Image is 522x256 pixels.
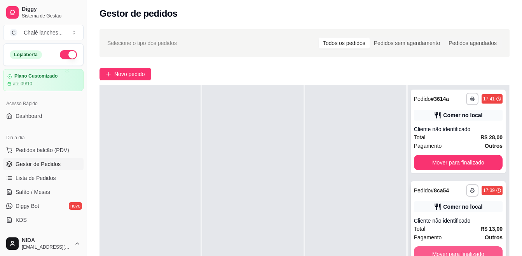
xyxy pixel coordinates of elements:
div: 17:41 [483,96,495,102]
button: Select a team [3,25,84,40]
strong: R$ 13,00 [480,226,503,232]
span: Pedidos balcão (PDV) [16,146,69,154]
span: Gestor de Pedidos [16,160,61,168]
span: Lista de Pedidos [16,174,56,182]
span: C [10,29,17,36]
a: Plano Customizadoaté 09/10 [3,69,84,91]
article: Plano Customizado [14,73,58,79]
div: Comer no local [443,111,482,119]
button: NIDA[EMAIL_ADDRESS][DOMAIN_NAME] [3,234,84,253]
span: KDS [16,216,27,224]
div: Comer no local [443,203,482,211]
span: Diggy Bot [16,202,39,210]
div: Cliente não identificado [414,125,503,133]
span: Total [414,133,426,142]
span: Pagamento [414,233,442,242]
a: Dashboard [3,110,84,122]
a: DiggySistema de Gestão [3,3,84,22]
a: Gestor de Pedidos [3,158,84,170]
span: plus [106,71,111,77]
div: 17:39 [483,187,495,194]
div: Cliente não identificado [414,217,503,225]
strong: Outros [485,234,503,240]
button: Novo pedido [100,68,151,80]
span: Novo pedido [114,70,145,78]
span: Pedido [414,96,431,102]
strong: # 8ca54 [431,187,449,194]
a: Lista de Pedidos [3,172,84,184]
span: Pagamento [414,142,442,150]
strong: R$ 28,00 [480,134,503,140]
div: Pedidos agendados [444,38,501,48]
span: Diggy [22,6,80,13]
button: Pedidos balcão (PDV) [3,144,84,156]
span: Salão / Mesas [16,188,50,196]
span: [EMAIL_ADDRESS][DOMAIN_NAME] [22,244,71,250]
span: NIDA [22,237,71,244]
button: Alterar Status [60,50,77,59]
article: até 09/10 [13,81,32,87]
span: Pedido [414,187,431,194]
button: Mover para finalizado [414,155,503,170]
span: Sistema de Gestão [22,13,80,19]
span: Dashboard [16,112,42,120]
span: Selecione o tipo dos pedidos [107,39,177,47]
div: Loja aberta [10,50,42,59]
strong: Outros [485,143,503,149]
div: Acesso Rápido [3,97,84,110]
div: Todos os pedidos [319,38,370,48]
div: Pedidos sem agendamento [370,38,444,48]
a: KDS [3,214,84,226]
div: Chalé lanches ... [24,29,63,36]
div: Dia a dia [3,131,84,144]
a: Diggy Botnovo [3,200,84,212]
span: Total [414,225,426,233]
h2: Gestor de pedidos [100,7,178,20]
strong: # 3614a [431,96,449,102]
a: Salão / Mesas [3,186,84,198]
